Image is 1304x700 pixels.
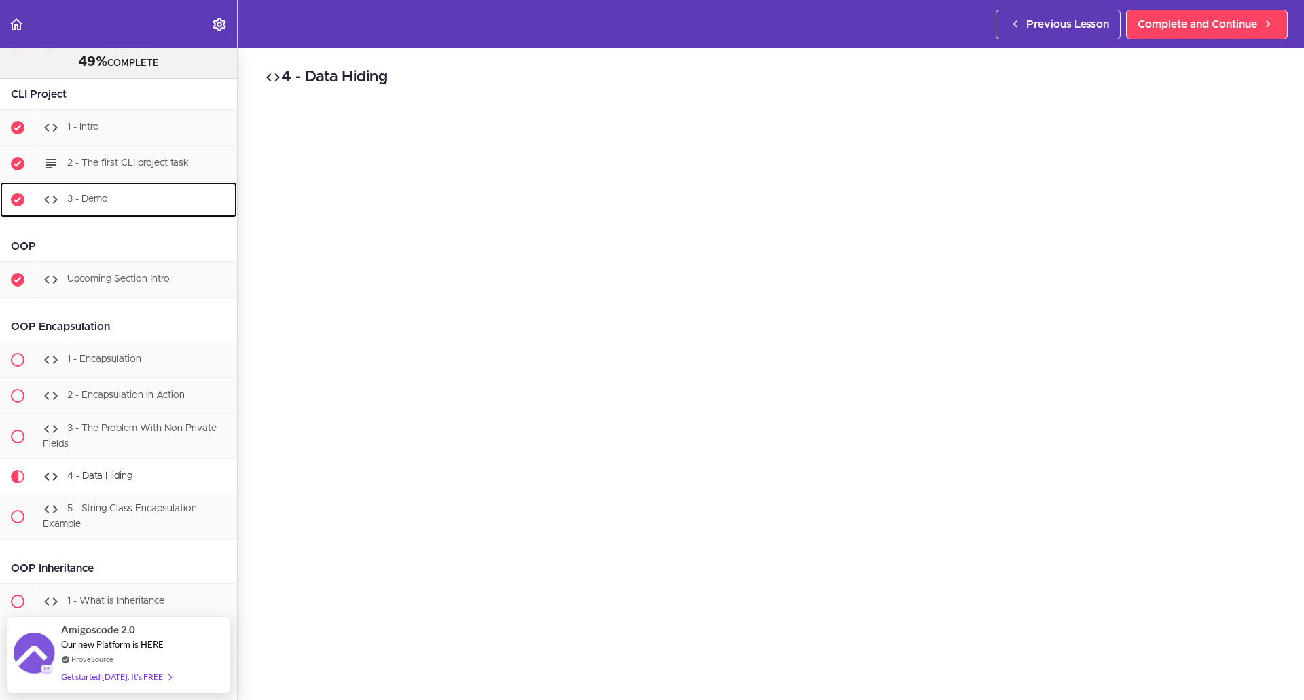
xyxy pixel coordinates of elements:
[1126,10,1288,39] a: Complete and Continue
[67,274,170,284] span: Upcoming Section Intro
[61,622,135,638] span: Amigoscode 2.0
[8,16,24,33] svg: Back to course curriculum
[67,390,185,400] span: 2 - Encapsulation in Action
[67,158,189,168] span: 2 - The first CLI project task
[14,633,54,677] img: provesource social proof notification image
[67,122,99,132] span: 1 - Intro
[67,194,108,204] span: 3 - Demo
[43,504,197,530] span: 5 - String Class Encapsulation Example
[67,472,132,481] span: 4 - Data Hiding
[1026,16,1109,33] span: Previous Lesson
[61,669,171,684] div: Get started [DATE]. It's FREE
[996,10,1121,39] a: Previous Lesson
[61,639,164,650] span: Our new Platform is HERE
[78,55,107,69] span: 49%
[265,66,1277,89] h2: 4 - Data Hiding
[17,54,220,71] div: COMPLETE
[67,596,164,606] span: 1 - What is Inheritance
[43,424,217,449] span: 3 - The Problem With Non Private Fields
[1138,16,1257,33] span: Complete and Continue
[71,653,113,665] a: ProveSource
[67,354,141,364] span: 1 - Encapsulation
[211,16,228,33] svg: Settings Menu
